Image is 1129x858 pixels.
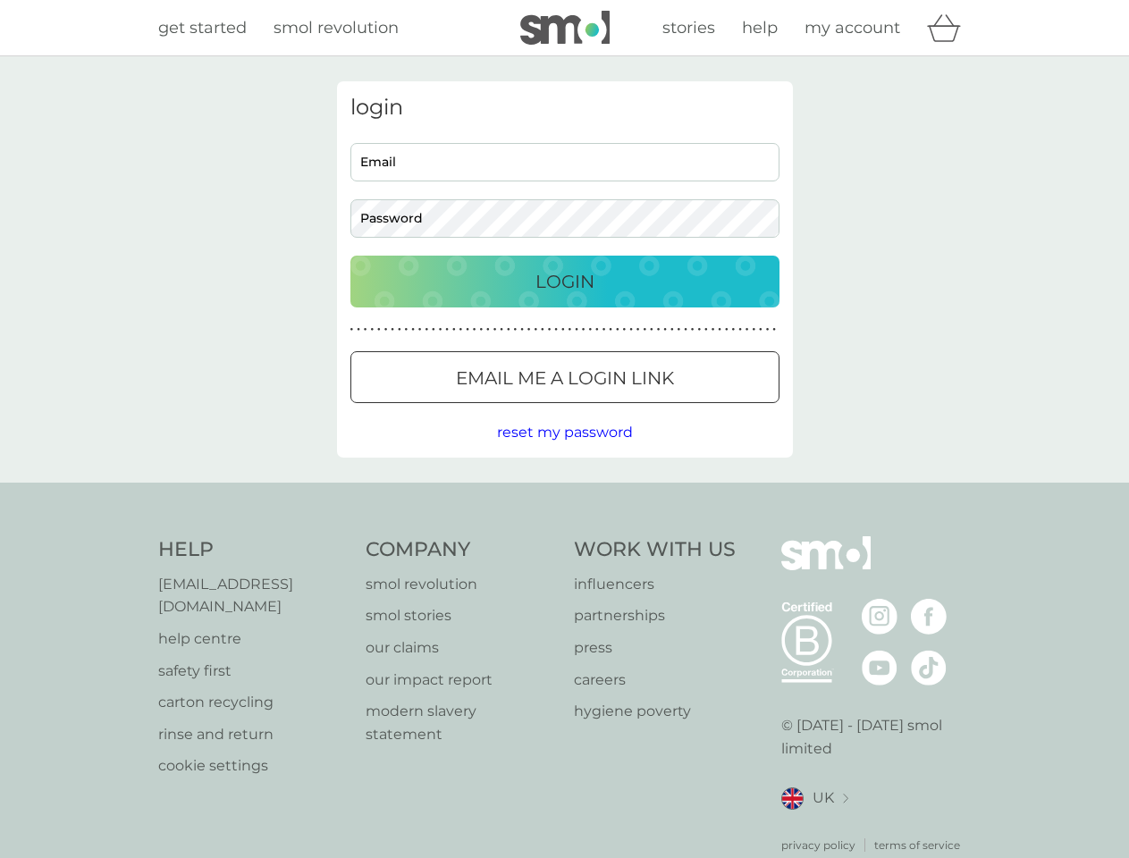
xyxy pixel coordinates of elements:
[623,325,627,334] p: ●
[574,700,736,723] a: hygiene poverty
[158,536,349,564] h4: Help
[425,325,428,334] p: ●
[609,325,612,334] p: ●
[432,325,435,334] p: ●
[663,325,667,334] p: ●
[746,325,749,334] p: ●
[575,325,578,334] p: ●
[366,536,556,564] h4: Company
[411,325,415,334] p: ●
[366,700,556,745] a: modern slavery statement
[574,669,736,692] p: careers
[535,267,594,296] p: Login
[391,325,394,334] p: ●
[479,325,483,334] p: ●
[561,325,565,334] p: ●
[657,325,661,334] p: ●
[350,325,354,334] p: ●
[643,325,646,334] p: ●
[629,325,633,334] p: ●
[712,325,715,334] p: ●
[732,325,736,334] p: ●
[366,636,556,660] a: our claims
[473,325,476,334] p: ●
[500,325,503,334] p: ●
[595,325,599,334] p: ●
[582,325,586,334] p: ●
[366,669,556,692] a: our impact report
[520,325,524,334] p: ●
[691,325,695,334] p: ●
[574,536,736,564] h4: Work With Us
[507,325,510,334] p: ●
[418,325,422,334] p: ●
[158,627,349,651] p: help centre
[781,837,855,854] a: privacy policy
[366,573,556,596] a: smol revolution
[766,325,770,334] p: ●
[725,325,729,334] p: ●
[574,604,736,627] a: partnerships
[357,325,360,334] p: ●
[662,15,715,41] a: stories
[742,15,778,41] a: help
[862,599,897,635] img: visit the smol Instagram page
[704,325,708,334] p: ●
[350,256,779,307] button: Login
[493,325,497,334] p: ●
[514,325,518,334] p: ●
[874,837,960,854] a: terms of service
[366,604,556,627] a: smol stories
[158,18,247,38] span: get started
[781,536,871,597] img: smol
[718,325,721,334] p: ●
[398,325,401,334] p: ●
[445,325,449,334] p: ●
[527,325,531,334] p: ●
[541,325,544,334] p: ●
[616,325,619,334] p: ●
[158,660,349,683] p: safety first
[678,325,681,334] p: ●
[805,18,900,38] span: my account
[274,15,399,41] a: smol revolution
[158,723,349,746] a: rinse and return
[158,691,349,714] p: carton recycling
[574,636,736,660] a: press
[662,18,715,38] span: stories
[781,787,804,810] img: UK flag
[466,325,469,334] p: ●
[384,325,388,334] p: ●
[670,325,674,334] p: ●
[548,325,552,334] p: ●
[452,325,456,334] p: ●
[781,714,972,760] p: © [DATE] - [DATE] smol limited
[520,11,610,45] img: smol
[813,786,834,810] span: UK
[805,15,900,41] a: my account
[158,15,247,41] a: get started
[350,351,779,403] button: Email me a login link
[911,599,947,635] img: visit the smol Facebook page
[158,754,349,778] a: cookie settings
[486,325,490,334] p: ●
[364,325,367,334] p: ●
[350,95,779,121] h3: login
[911,650,947,686] img: visit the smol Tiktok page
[588,325,592,334] p: ●
[862,650,897,686] img: visit the smol Youtube page
[534,325,537,334] p: ●
[554,325,558,334] p: ●
[439,325,442,334] p: ●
